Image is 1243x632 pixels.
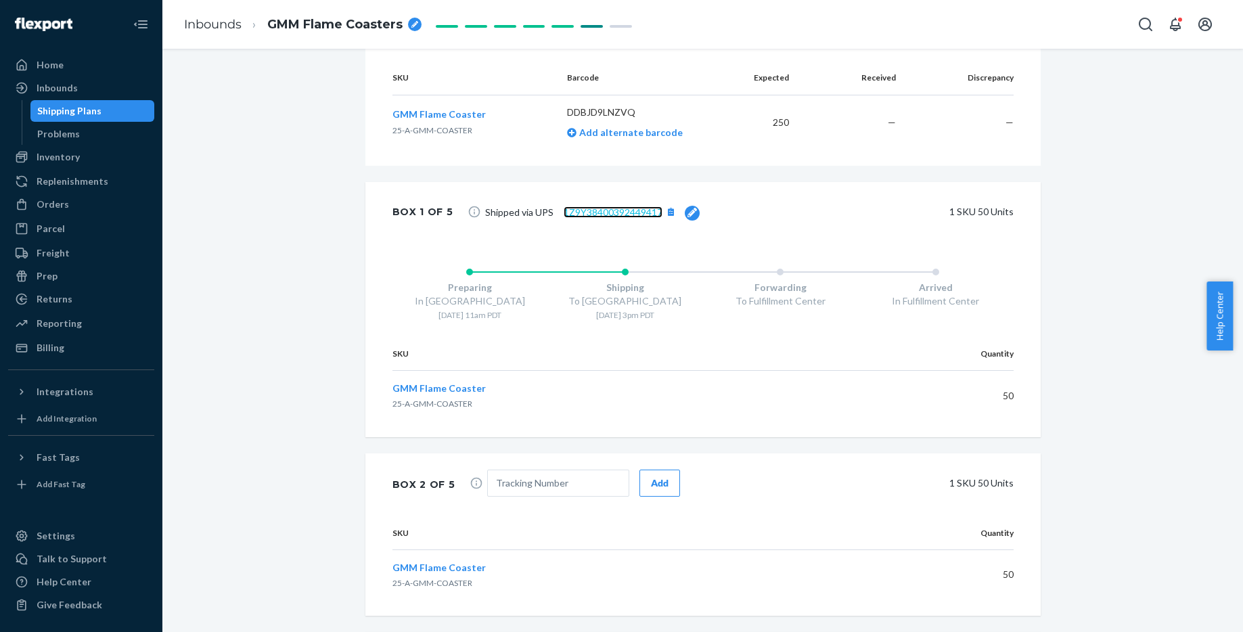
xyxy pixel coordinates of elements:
button: Close Navigation [127,11,154,38]
div: Shipping [547,281,703,294]
div: Integrations [37,385,93,399]
div: To Fulfillment Center [703,294,859,308]
div: Settings [37,529,75,543]
button: Open account menu [1192,11,1219,38]
span: GMM Flame Coaster [392,562,486,573]
div: Fast Tags [37,451,80,464]
th: SKU [392,61,557,95]
a: Home [8,54,154,76]
button: GMM Flame Coaster [392,561,486,574]
a: Inbounds [184,17,242,32]
div: In Fulfillment Center [858,294,1014,308]
a: Talk to Support [8,548,154,570]
div: Returns [37,292,72,306]
button: Add [639,470,680,497]
a: Prep [8,265,154,287]
span: Add alternate barcode [577,127,683,138]
th: SKU [392,337,830,371]
div: Freight [37,246,70,260]
div: Forwarding [703,281,859,294]
td: 250 [732,95,800,150]
div: [DATE] 11am PDT [392,309,548,321]
div: Inventory [37,150,80,164]
a: Inbounds [8,77,154,99]
td: 50 [829,549,1013,600]
div: Billing [37,341,64,355]
a: Help Center [8,571,154,593]
span: GMM Flame Coaster [392,382,486,394]
p: DDBJD9LNZVQ [567,106,721,119]
button: Integrations [8,381,154,403]
a: Reporting [8,313,154,334]
a: Add alternate barcode [567,127,683,138]
a: Inventory [8,146,154,168]
div: Add Fast Tag [37,478,85,490]
div: Problems [37,127,80,141]
div: Give Feedback [37,598,102,612]
div: Parcel [37,222,65,235]
div: Inbounds [37,81,78,95]
td: 50 [829,371,1013,421]
div: Add [651,476,669,490]
button: Help Center [1206,281,1233,351]
input: Tracking Number [487,470,629,497]
button: Give Feedback [8,594,154,616]
span: GMM Flame Coaster [392,108,486,120]
a: Freight [8,242,154,264]
th: Received [800,61,907,95]
a: Add Integration [8,408,154,430]
div: Reporting [37,317,82,330]
img: Flexport logo [15,18,72,31]
th: Expected [732,61,800,95]
button: Open notifications [1162,11,1189,38]
span: — [888,116,896,128]
button: Open Search Box [1132,11,1159,38]
div: Box 2 of 5 [392,471,455,498]
th: SKU [392,516,830,550]
span: Shipped via UPS [485,203,700,221]
div: 1 SKU 50 Units [720,198,1014,225]
span: — [1005,116,1014,128]
div: Talk to Support [37,552,107,566]
div: Preparing [392,281,548,294]
div: Add Integration [37,413,97,424]
ol: breadcrumbs [173,5,432,45]
span: 25-A-GMM-COASTER [392,399,472,409]
div: Arrived [858,281,1014,294]
button: GMM Flame Coaster [392,108,486,121]
a: Add Fast Tag [8,474,154,495]
span: GMM Flame Coasters [267,16,403,34]
div: Prep [37,269,58,283]
div: 1 SKU 50 Units [700,470,1014,497]
a: Billing [8,337,154,359]
div: Shipping Plans [37,104,101,118]
div: Replenishments [37,175,108,188]
a: Returns [8,288,154,310]
a: Parcel [8,218,154,240]
div: Home [37,58,64,72]
button: [object Object] [662,203,680,221]
th: Quantity [829,337,1013,371]
button: Fast Tags [8,447,154,468]
span: 25-A-GMM-COASTER [392,578,472,588]
div: In [GEOGRAPHIC_DATA] [392,294,548,308]
a: Settings [8,525,154,547]
a: Problems [30,123,155,145]
a: 1Z9Y38400392449417 [564,206,662,218]
div: To [GEOGRAPHIC_DATA] [547,294,703,308]
div: Orders [37,198,69,211]
a: Replenishments [8,171,154,192]
span: 25-A-GMM-COASTER [392,125,472,135]
th: Quantity [829,516,1013,550]
a: Shipping Plans [30,100,155,122]
th: Barcode [556,61,732,95]
a: Orders [8,194,154,215]
div: Help Center [37,575,91,589]
th: Discrepancy [907,61,1014,95]
div: [DATE] 3pm PDT [547,309,703,321]
button: GMM Flame Coaster [392,382,486,395]
div: Box 1 of 5 [392,198,453,225]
